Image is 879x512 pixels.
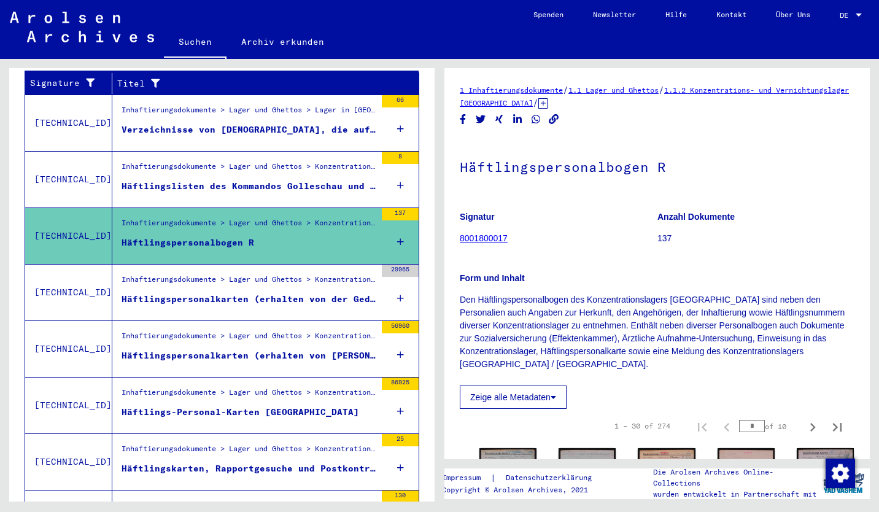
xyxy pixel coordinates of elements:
button: Share on Twitter [474,112,487,127]
p: Die Arolsen Archives Online-Collections [653,467,816,489]
td: [TECHNICAL_ID] [25,95,112,151]
button: Next page [800,414,825,438]
td: [TECHNICAL_ID] [25,320,112,377]
p: Den Häftlingspersonalbogen des Konzentrationslagers [GEOGRAPHIC_DATA] sind neben den Personalien ... [460,293,854,371]
button: Share on WhatsApp [530,112,543,127]
div: Häftlingskarten, Rapportgesuche und Postkontrollkarten von Häftlingen des KL Sachsenhausen, [DATE... [122,462,376,475]
div: Titel [117,77,395,90]
span: DE [840,11,853,20]
div: Häftlingspersonalkarten (erhalten von [PERSON_NAME]) [122,349,376,362]
div: | [442,471,606,484]
div: Inhaftierungsdokumente > Lager und Ghettos > Konzentrations- und Vernichtungslager [GEOGRAPHIC_DA... [122,217,376,235]
button: Share on Facebook [457,112,470,127]
a: Archiv erkunden [227,27,339,56]
b: Form und Inhalt [460,273,525,283]
div: Inhaftierungsdokumente > Lager und Ghettos > Konzentrationslager [GEOGRAPHIC_DATA] > Häftlings-Pe... [122,330,376,347]
a: Suchen [164,27,227,59]
h1: Häftlingspersonalbogen R [460,139,854,193]
div: Signature [30,74,115,93]
p: wurden entwickelt in Partnerschaft mit [653,489,816,500]
div: Titel [117,74,407,93]
p: Copyright © Arolsen Archives, 2021 [442,484,606,495]
div: Häftlingspersonalkarten (erhalten von der Gedenkstätte [GEOGRAPHIC_DATA]) [122,293,376,306]
div: 25 [382,434,419,446]
div: 29965 [382,265,419,277]
div: Inhaftierungsdokumente > Lager und Ghettos > Konzentrationslager [GEOGRAPHIC_DATA] > Häftlings-Pe... [122,274,376,291]
div: 8 [382,152,419,164]
b: Signatur [460,212,495,222]
div: Häftlingspersonalbogen R [122,236,254,249]
button: Last page [825,414,850,438]
a: 1 Inhaftierungsdokumente [460,85,563,95]
button: Previous page [714,414,739,438]
p: 137 [657,232,854,245]
div: of 10 [739,421,800,432]
div: 130 [382,491,419,503]
img: Zustimmung ändern [826,459,855,488]
td: [TECHNICAL_ID] [25,264,112,320]
button: Share on LinkedIn [511,112,524,127]
button: First page [690,414,714,438]
td: [TECHNICAL_ID] [25,151,112,208]
button: Zeige alle Metadaten [460,386,567,409]
div: 137 [382,208,419,220]
td: [TECHNICAL_ID] [25,208,112,264]
div: Inhaftierungsdokumente > Lager und Ghettos > Konzentrationslager [GEOGRAPHIC_DATA] > Listenmateri... [122,443,376,460]
a: Datenschutzerklärung [496,471,606,484]
span: / [533,97,538,108]
button: Share on Xing [493,112,506,127]
td: [TECHNICAL_ID] [25,377,112,433]
td: [TECHNICAL_ID] [25,433,112,490]
div: Inhaftierungsdokumente > Lager und Ghettos > Konzentrations- und Vernichtungslager [GEOGRAPHIC_DA... [122,161,376,178]
div: Inhaftierungsdokumente > Lager und Ghettos > Lager in [GEOGRAPHIC_DATA] und [GEOGRAPHIC_DATA] > L... [122,104,376,122]
div: Signature [30,77,103,90]
div: 56960 [382,321,419,333]
a: 8001800017 [460,233,508,243]
button: Copy link [548,112,560,127]
div: Häftlingslisten des Kommandos Golleschau und Teil einer Häftlings-Personalkarte [122,180,376,193]
span: / [563,84,568,95]
div: Häftlings-Personal-Karten [GEOGRAPHIC_DATA] [122,406,359,419]
div: 1 – 30 of 274 [614,421,670,432]
span: / [659,84,664,95]
a: 1.1 Lager und Ghettos [568,85,659,95]
img: Arolsen_neg.svg [10,12,154,42]
a: Impressum [442,471,490,484]
div: Verzeichnisse von [DEMOGRAPHIC_DATA], die auf Anordnung des Befehlshabers der Sicherheitspolizei ... [122,123,376,136]
b: Anzahl Dokumente [657,212,735,222]
div: 86925 [382,378,419,390]
img: yv_logo.png [821,468,867,498]
div: Inhaftierungsdokumente > Lager und Ghettos > Konzentrationslager [GEOGRAPHIC_DATA] [122,387,376,404]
